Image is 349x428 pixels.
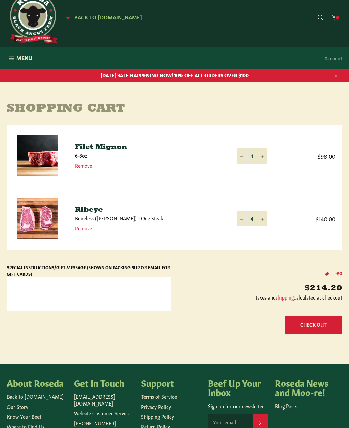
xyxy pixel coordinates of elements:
p: Website Customer Service: [74,410,134,416]
a: Privacy Policy [141,403,171,410]
a: Remove [75,225,92,231]
h1: Shopping Cart [7,102,342,116]
a: Our Story [7,403,28,410]
a: Account [321,48,346,68]
span: $98.00 [281,152,335,160]
p: Taxes and calculated at checkout [178,294,342,301]
strong: -$0 [335,270,342,276]
p: Sign up for our newsletter [208,403,268,409]
button: Check Out [285,316,342,333]
a: Remove [75,162,92,169]
span: Menu [16,54,32,61]
button: Increase item quantity by one [257,148,267,164]
p: Boneless ([PERSON_NAME]) - One Steak [75,215,223,221]
a: [PHONE_NUMBER] [74,419,116,426]
a: Blog Posts [275,402,297,409]
span: ★ [66,15,70,20]
a: ★ Back to [DOMAIN_NAME] [63,15,142,20]
a: Terms of Service [141,393,177,400]
a: shipping [276,294,294,301]
h4: Beef Up Your Inbox [208,378,268,397]
h4: Get In Touch [74,378,134,387]
a: Back to [DOMAIN_NAME] [7,393,64,400]
button: Reduce item quantity by one [237,148,247,164]
img: Ribeye [17,198,58,239]
button: Reduce item quantity by one [237,211,247,226]
p: $214.20 [178,283,342,294]
p: 6-8oz [75,152,223,159]
a: Shipping Policy [141,413,174,420]
a: Know Your Beef [7,413,41,420]
a: Filet Mignon [75,144,127,151]
h4: Roseda News and Moo-re! [275,378,335,397]
span: $140.00 [281,215,335,223]
h4: About Roseda [7,378,67,387]
p: [EMAIL_ADDRESS][DOMAIN_NAME] [74,393,134,407]
h4: Support [141,378,201,387]
img: Filet Mignon [17,135,58,176]
button: Increase item quantity by one [257,211,267,226]
label: Special Instructions/Gift Message (Shown on Packing Slip or Email for Gift Cards) [7,264,170,276]
a: Ribeye [75,207,103,213]
span: Back to [DOMAIN_NAME] [74,13,142,20]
